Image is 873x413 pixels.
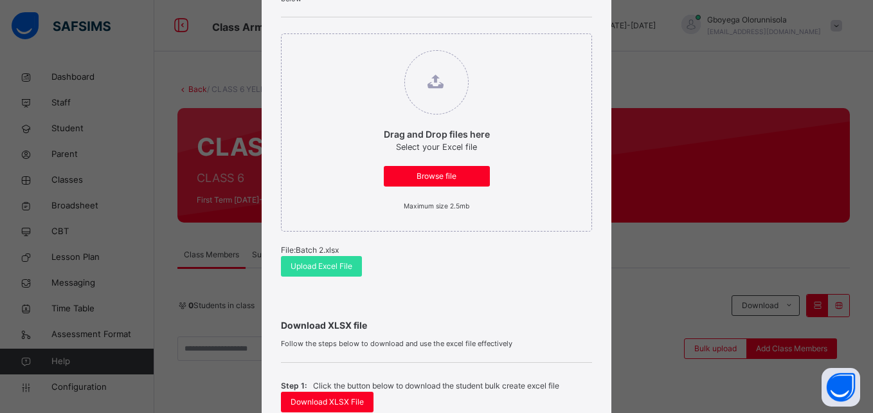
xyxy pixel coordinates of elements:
button: Open asap [822,368,860,407]
p: File: Batch 2.xlsx [281,244,591,256]
span: Download XLSX File [291,396,364,408]
span: Browse file [393,170,480,182]
span: Follow the steps below to download and use the excel file effectively [281,338,591,349]
span: Download XLSX file [281,318,591,332]
small: Maximum size 2.5mb [404,202,469,210]
p: Click the button below to download the student bulk create excel file [313,380,559,392]
span: Upload Excel File [291,261,352,272]
span: Select your Excel file [396,142,477,152]
span: Step 1: [281,380,307,392]
p: Drag and Drop files here [384,127,490,141]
